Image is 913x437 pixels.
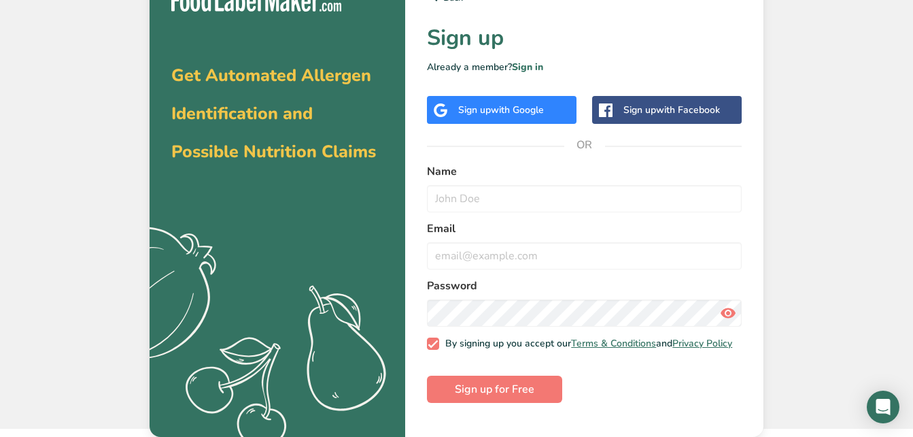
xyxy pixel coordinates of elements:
label: Email [427,221,742,237]
span: with Facebook [656,103,720,116]
span: OR [564,125,605,165]
input: John Doe [427,185,742,212]
a: Sign in [512,61,543,74]
button: Sign up for Free [427,376,562,403]
div: Open Intercom Messenger [867,391,899,423]
span: with Google [491,103,544,116]
h1: Sign up [427,22,742,54]
div: Sign up [458,103,544,117]
label: Password [427,278,742,294]
span: Sign up for Free [455,381,534,398]
span: Get Automated Allergen Identification and Possible Nutrition Claims [171,64,376,163]
div: Sign up [623,103,720,117]
input: email@example.com [427,242,742,270]
label: Name [427,163,742,180]
a: Privacy Policy [672,337,732,350]
p: Already a member? [427,60,742,74]
a: Terms & Conditions [571,337,656,350]
span: By signing up you accept our and [439,338,733,350]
